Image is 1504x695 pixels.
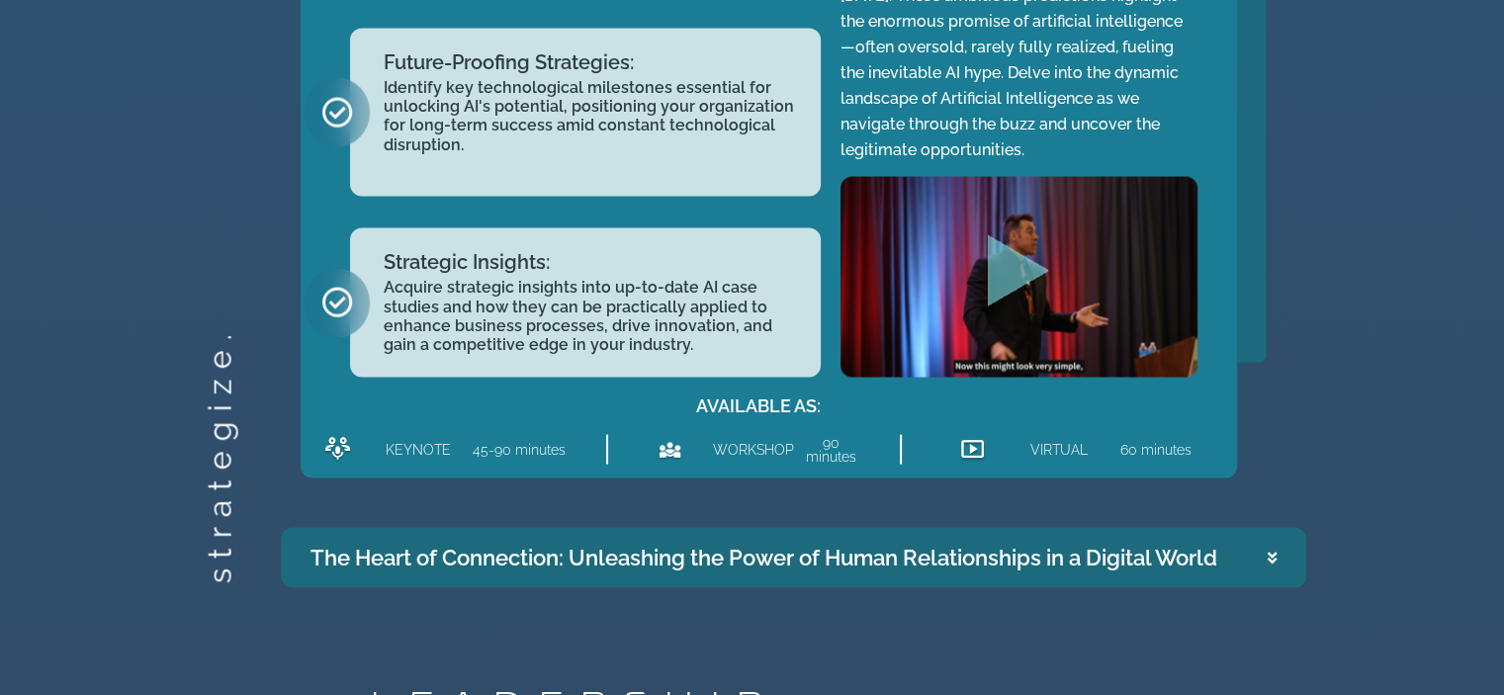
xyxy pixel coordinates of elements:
h2: Future-Proofing Strategies: [384,52,800,72]
div: Play Video [979,234,1058,320]
h2: WORKSHOP [713,443,781,457]
h2: AVAILABLE AS: [310,397,1207,415]
div: The Heart of Connection: Unleashing the Power of Human Relationships in a Digital World [310,542,1217,574]
h2: 60 minutes [1120,443,1192,457]
h2: Strategic Insights: [384,252,800,272]
summary: The Heart of Connection: Unleashing the Power of Human Relationships in a Digital World [281,528,1306,588]
h2: VIRTUAL [1030,443,1088,457]
h2: Identify key technological milestones essential for unlocking AI's potential, positioning your or... [384,78,800,173]
h2: strategize. [204,551,235,583]
h2: 45-90 minutes [473,443,566,457]
h2: KEYNOTE [386,443,451,457]
h2: 90 minutes [801,436,861,464]
h2: Acquire strategic insights into up-to-date AI case studies and how they can be practically applie... [384,278,800,354]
